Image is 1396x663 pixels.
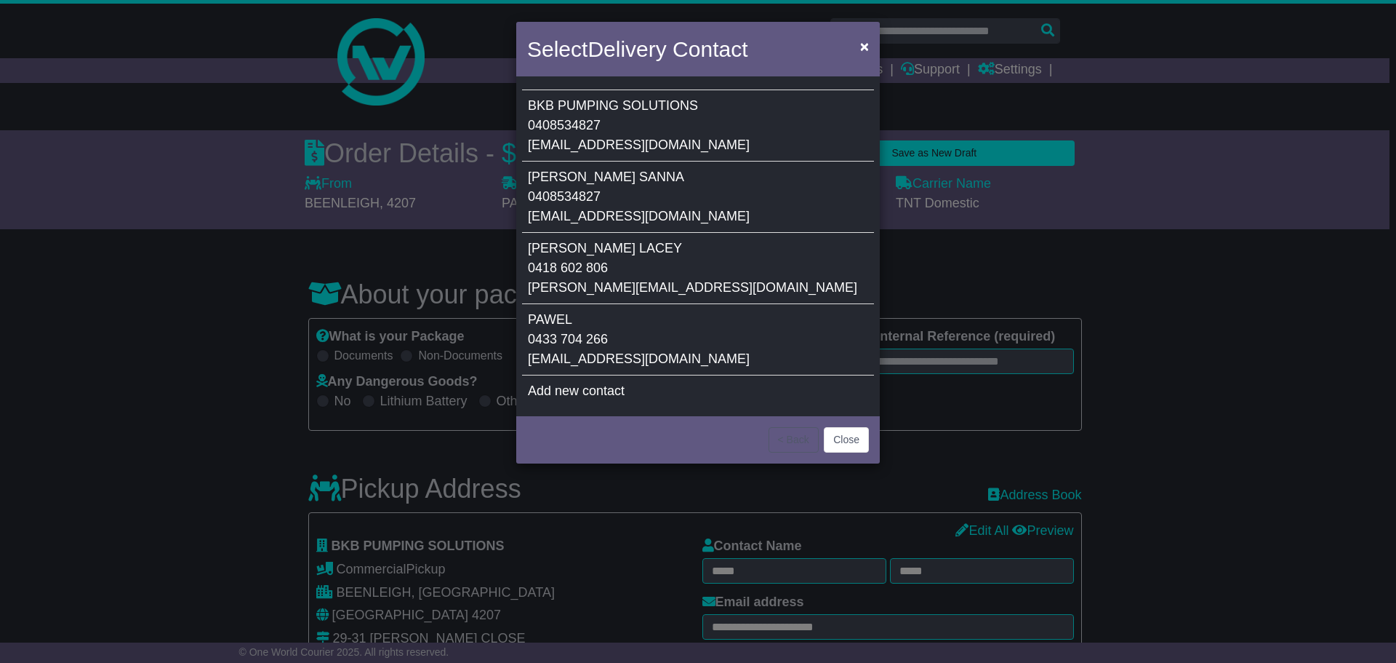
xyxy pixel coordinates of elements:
span: 0418 602 806 [528,261,608,275]
span: × [860,38,869,55]
span: Add new contact [528,384,625,398]
span: 0408534827 [528,189,601,204]
span: SANNA [639,170,684,184]
span: Contact [673,37,747,61]
span: [PERSON_NAME][EMAIL_ADDRESS][DOMAIN_NAME] [528,280,857,295]
span: PUMPING SOLUTIONS [558,98,698,113]
span: 0408534827 [528,118,601,132]
span: Delivery [587,37,666,61]
button: < Back [769,427,819,453]
span: [EMAIL_ADDRESS][DOMAIN_NAME] [528,138,750,152]
span: BKB [528,98,554,113]
span: [EMAIL_ADDRESS][DOMAIN_NAME] [528,209,750,223]
span: 0433 704 266 [528,332,608,346]
button: Close [824,427,869,453]
span: [EMAIL_ADDRESS][DOMAIN_NAME] [528,352,750,366]
span: LACEY [639,241,682,255]
h4: Select [527,33,747,65]
span: [PERSON_NAME] [528,241,635,255]
button: Close [853,31,876,61]
span: PAWEL [528,312,572,327]
span: [PERSON_NAME] [528,170,635,184]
